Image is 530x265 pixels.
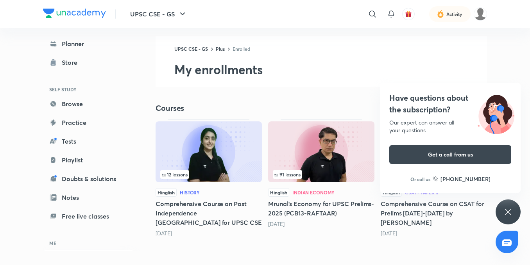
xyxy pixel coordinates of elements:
[437,9,444,19] img: activity
[268,121,374,182] img: Thumbnail
[43,9,106,20] a: Company Logo
[273,170,370,179] div: left
[389,145,511,164] button: Get a call from us
[474,7,487,21] img: Saurav Kumar
[174,46,208,52] a: UPSC CSE - GS
[268,119,374,228] div: Mrunal’s Economy for UPSC Prelims-2025 (PCB13-RAFTAAR)
[410,176,430,183] p: Or call us
[405,11,412,18] img: avatar
[62,58,82,67] div: Store
[381,229,487,237] div: 3 months ago
[174,62,487,77] h2: My enrollments
[268,199,374,218] h5: Mrunal’s Economy for UPSC Prelims-2025 (PCB13-RAFTAAR)
[43,55,134,70] a: Store
[268,220,374,228] div: 3 months ago
[160,170,257,179] div: infosection
[389,119,511,134] div: Our expert can answer all your questions
[43,36,134,52] a: Planner
[233,46,250,52] a: Enrolled
[389,92,511,116] h4: Have questions about the subscription?
[156,121,262,182] img: Thumbnail
[160,170,257,179] div: left
[292,190,335,195] div: Indian Economy
[156,229,262,237] div: 1 month ago
[43,133,134,149] a: Tests
[43,152,134,168] a: Playlist
[216,46,225,52] a: Plus
[402,8,415,20] button: avatar
[273,170,370,179] div: infosection
[274,172,301,177] span: 91 lessons
[162,172,188,177] span: 12 lessons
[160,170,257,179] div: infocontainer
[273,170,370,179] div: infocontainer
[156,103,321,113] h4: Courses
[440,175,491,183] h6: [PHONE_NUMBER]
[43,237,134,250] h6: ME
[125,6,192,22] button: UPSC CSE - GS
[268,188,289,197] span: Hinglish
[471,92,521,134] img: ttu_illustration_new.svg
[156,188,177,197] span: Hinglish
[180,190,200,195] div: History
[43,83,134,96] h6: SELF STUDY
[156,199,262,227] h5: Comprehensive Course on Post Independence [GEOGRAPHIC_DATA] for UPSC CSE
[433,175,491,183] a: [PHONE_NUMBER]
[381,199,487,227] h5: Comprehensive Course on CSAT for Prelims [DATE]-[DATE] by [PERSON_NAME]
[43,190,134,205] a: Notes
[43,9,106,18] img: Company Logo
[43,96,134,112] a: Browse
[43,171,134,187] a: Doubts & solutions
[156,119,262,237] div: Comprehensive Course on Post Independence India for UPSC CSE
[43,115,134,130] a: Practice
[43,208,134,224] a: Free live classes
[381,188,402,197] span: Hinglish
